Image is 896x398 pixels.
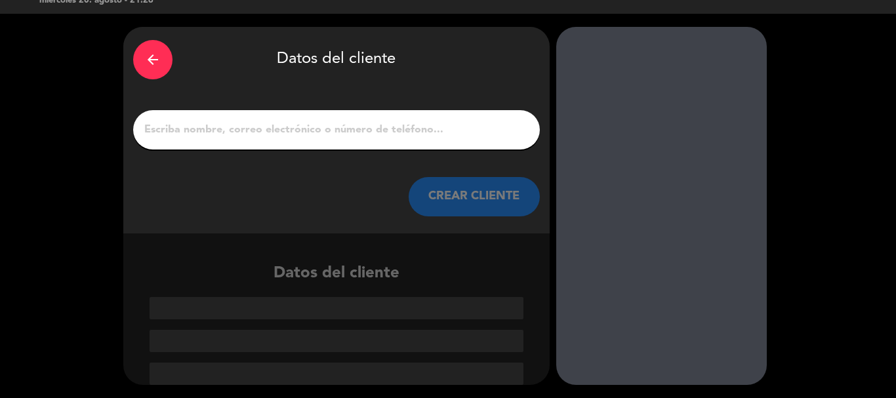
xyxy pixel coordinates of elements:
input: Escriba nombre, correo electrónico o número de teléfono... [143,121,530,139]
button: CREAR CLIENTE [409,177,540,216]
div: Datos del cliente [133,37,540,83]
div: Datos del cliente [123,261,550,385]
i: arrow_back [145,52,161,68]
